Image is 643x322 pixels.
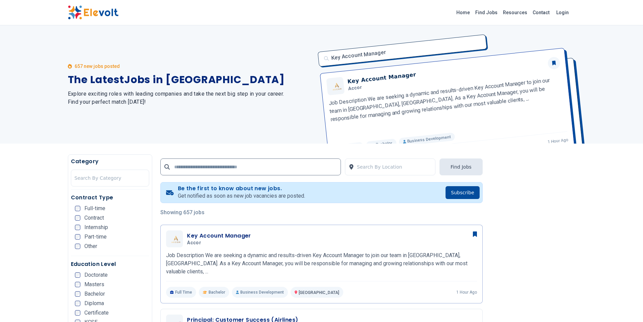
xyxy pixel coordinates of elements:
[68,74,314,86] h1: The Latest Jobs in [GEOGRAPHIC_DATA]
[75,282,80,287] input: Masters
[84,310,109,316] span: Certificate
[439,158,483,175] button: Find Jobs
[75,225,80,230] input: Internship
[209,290,225,295] span: Bachelor
[500,7,530,18] a: Resources
[84,206,105,211] span: Full-time
[232,287,288,298] p: Business Development
[71,194,150,202] h5: Contract Type
[68,5,118,20] img: Elevolt
[75,234,80,240] input: Part-time
[473,7,500,18] a: Find Jobs
[178,192,305,200] p: Get notified as soon as new job vacancies are posted.
[75,291,80,297] input: Bachelor
[84,234,107,240] span: Part-time
[71,260,150,268] h5: Education Level
[84,244,97,249] span: Other
[75,310,80,316] input: Certificate
[166,287,196,298] p: Full Time
[84,225,108,230] span: Internship
[446,186,480,199] button: Subscribe
[166,251,477,276] p: Job Description We are seeking a dynamic and results-driven Key Account Manager to join our team ...
[75,301,80,306] input: Diploma
[166,230,477,298] a: AccorKey Account ManagerAccorJob Description We are seeking a dynamic and results-driven Key Acco...
[75,63,120,70] p: 657 new jobs posted
[75,272,80,278] input: Doctorate
[68,90,314,106] h2: Explore exciting roles with leading companies and take the next big step in your career. Find you...
[168,235,181,243] img: Accor
[84,291,105,297] span: Bachelor
[71,157,150,166] h5: Category
[299,290,339,295] span: [GEOGRAPHIC_DATA]
[187,232,251,240] h3: Key Account Manager
[84,301,104,306] span: Diploma
[456,290,477,295] p: 1 hour ago
[75,206,80,211] input: Full-time
[84,272,108,278] span: Doctorate
[75,215,80,221] input: Contract
[178,185,305,192] h4: Be the first to know about new jobs.
[84,215,104,221] span: Contract
[75,244,80,249] input: Other
[84,282,104,287] span: Masters
[454,7,473,18] a: Home
[160,208,483,217] p: Showing 657 jobs
[530,7,552,18] a: Contact
[552,6,573,19] a: Login
[187,240,201,246] span: Accor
